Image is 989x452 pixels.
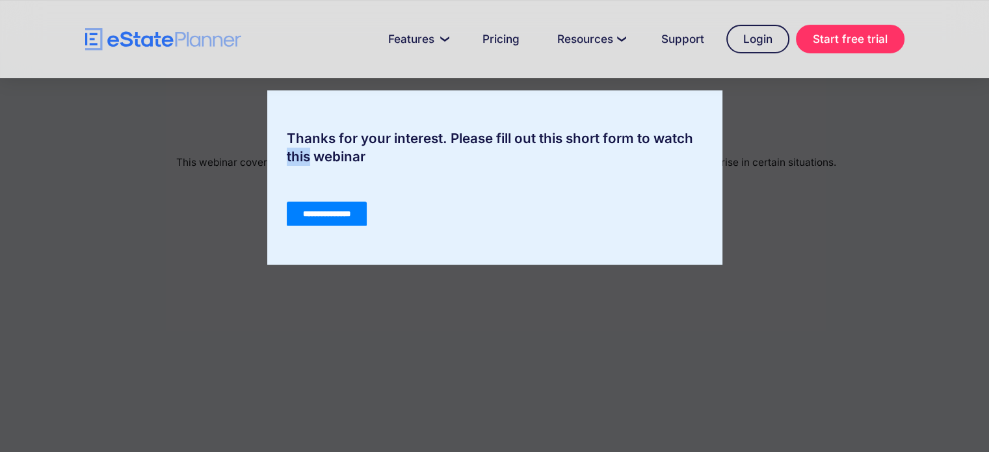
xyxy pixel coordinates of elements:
[85,28,241,51] a: home
[373,26,460,52] a: Features
[726,25,789,53] a: Login
[542,26,639,52] a: Resources
[796,25,904,53] a: Start free trial
[467,26,535,52] a: Pricing
[287,179,703,226] iframe: Form 0
[646,26,720,52] a: Support
[267,129,722,166] div: Thanks for your interest. Please fill out this short form to watch this webinar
